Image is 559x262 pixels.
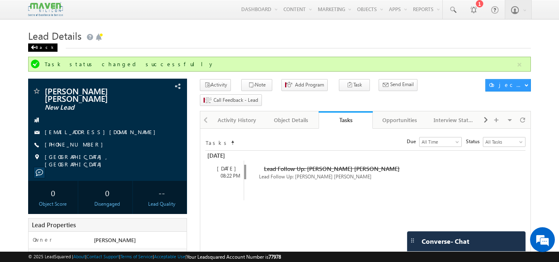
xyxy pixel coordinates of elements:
[14,43,35,54] img: d_60004797649_company_0_60004797649
[379,115,420,125] div: Opportunities
[241,79,272,91] button: Note
[434,115,474,125] div: Interview Status
[427,111,481,129] a: Interview Status
[94,236,136,243] span: [PERSON_NAME]
[45,153,173,168] span: [GEOGRAPHIC_DATA], [GEOGRAPHIC_DATA]
[407,138,419,145] span: Due
[483,137,525,147] a: All Tasks
[86,254,119,259] a: Contact Support
[269,254,281,260] span: 77978
[419,137,462,147] a: All Time
[325,116,367,124] div: Tasks
[319,111,373,129] a: Tasks
[45,128,160,135] a: [EMAIL_ADDRESS][DOMAIN_NAME]
[45,103,143,112] span: New Lead
[200,79,231,91] button: Activity
[409,237,416,244] img: carter-drag
[84,200,130,208] div: Disengaged
[339,79,370,91] button: Task
[281,79,328,91] button: Add Program
[84,185,130,200] div: 0
[489,81,524,89] div: Object Actions
[32,221,76,229] span: Lead Properties
[33,236,52,243] label: Owner
[30,185,76,200] div: 0
[200,94,262,106] button: Call Feedback - Lead
[30,200,76,208] div: Object Score
[422,238,469,245] span: Converse - Chat
[139,200,185,208] div: Lead Quality
[136,4,156,24] div: Minimize live chat window
[73,254,85,259] a: About
[205,137,230,147] td: Tasks
[259,173,372,180] span: Lead Follow Up: [PERSON_NAME] [PERSON_NAME]
[28,253,281,261] span: © 2025 LeadSquared | | | | |
[420,138,459,146] span: All Time
[45,60,516,68] div: Task status changed successfully
[45,141,107,149] span: [PHONE_NUMBER]
[28,29,82,42] span: Lead Details
[373,111,427,129] a: Opportunities
[120,254,153,259] a: Terms of Service
[28,43,62,50] a: Back
[11,77,151,196] textarea: Type your message and hit 'Enter'
[485,79,531,91] button: Object Actions
[205,151,243,161] div: [DATE]
[113,203,150,214] em: Start Chat
[271,115,311,125] div: Object Details
[43,43,139,54] div: Chat with us now
[379,79,417,91] button: Send Email
[264,111,319,129] a: Object Details
[28,2,63,17] img: Custom Logo
[214,96,258,104] span: Call Feedback - Lead
[209,172,244,180] div: 08:22 PM
[466,138,483,145] span: Status
[483,138,523,146] span: All Tasks
[217,115,257,125] div: Activity History
[45,87,143,102] span: [PERSON_NAME] [PERSON_NAME]
[295,81,324,89] span: Add Program
[209,165,244,172] div: [DATE]
[154,254,185,259] a: Acceptable Use
[390,81,414,88] span: Send Email
[230,137,235,145] span: Sort Timeline
[28,43,58,52] div: Back
[139,185,185,200] div: --
[264,165,400,173] span: Lead Follow Up: [PERSON_NAME] [PERSON_NAME]
[210,111,264,129] a: Activity History
[187,254,281,260] span: Your Leadsquared Account Number is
